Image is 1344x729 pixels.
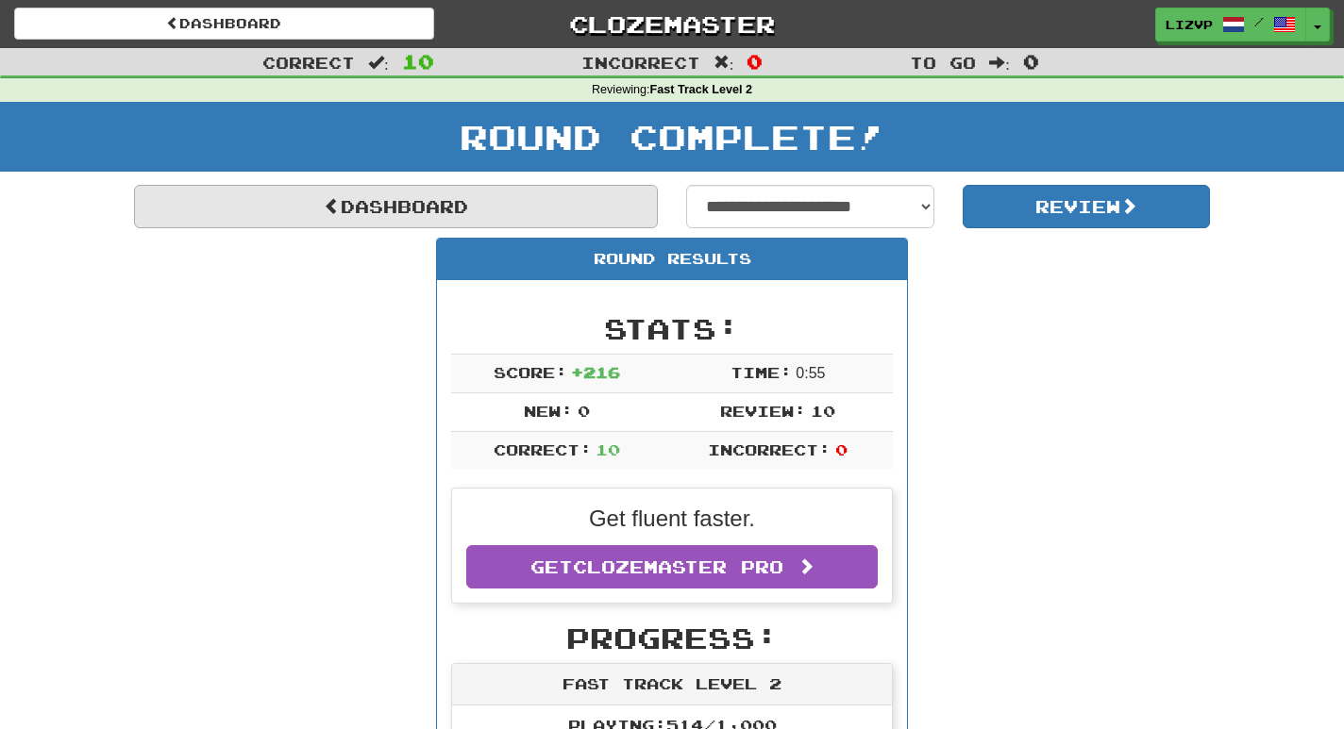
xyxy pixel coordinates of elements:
span: Incorrect: [708,440,831,458]
span: / [1254,15,1264,28]
h2: Progress: [451,622,893,654]
span: New: [524,402,573,420]
span: 0 [578,402,590,420]
span: 10 [596,440,620,458]
button: Review [963,185,1211,228]
span: Incorrect [581,53,700,72]
a: Dashboard [134,185,658,228]
span: : [989,55,1010,71]
h2: Stats: [451,313,893,344]
h1: Round Complete! [7,118,1337,156]
div: Round Results [437,239,907,280]
span: 10 [811,402,835,420]
span: 0 [1023,50,1039,73]
span: : [368,55,389,71]
span: 0 [747,50,763,73]
a: GetClozemaster Pro [466,545,878,588]
span: : [714,55,734,71]
p: Get fluent faster. [466,503,878,535]
span: LizVP [1166,16,1213,33]
span: + 216 [571,363,620,381]
span: Clozemaster Pro [573,556,783,577]
a: Dashboard [14,8,434,40]
span: 0 [835,440,848,458]
div: Fast Track Level 2 [452,664,892,705]
span: Correct [262,53,355,72]
a: Clozemaster [462,8,882,41]
strong: Fast Track Level 2 [650,83,753,96]
span: Score: [494,363,567,381]
span: 10 [402,50,434,73]
span: Correct: [494,440,592,458]
span: Review: [720,402,806,420]
span: To go [910,53,976,72]
span: 0 : 55 [796,365,825,381]
a: LizVP / [1155,8,1306,41]
span: Time: [731,363,792,381]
